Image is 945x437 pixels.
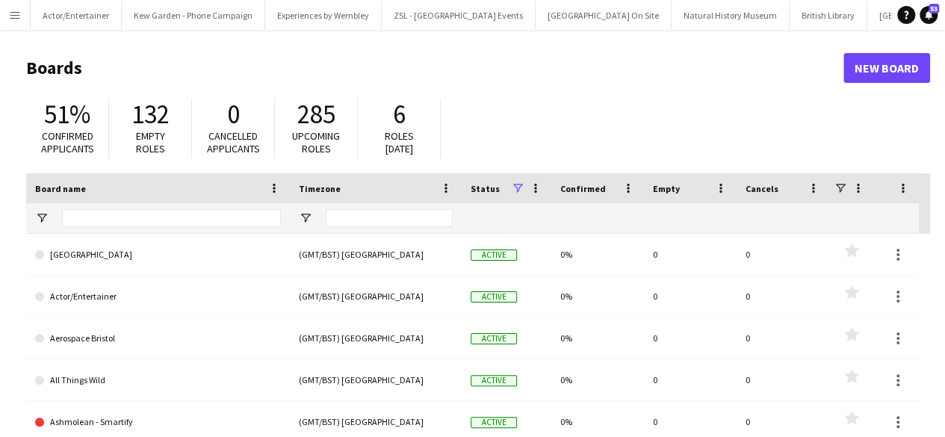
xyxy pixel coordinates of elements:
div: (GMT/BST) [GEOGRAPHIC_DATA] [290,359,462,400]
span: 285 [297,98,335,131]
input: Board name Filter Input [62,209,281,227]
button: ZSL - [GEOGRAPHIC_DATA] Events [382,1,536,30]
div: 0 [644,317,737,359]
span: Cancelled applicants [207,129,260,155]
span: Active [471,375,517,386]
div: 0 [644,276,737,317]
div: (GMT/BST) [GEOGRAPHIC_DATA] [290,234,462,275]
div: (GMT/BST) [GEOGRAPHIC_DATA] [290,317,462,359]
button: Natural History Museum [672,1,790,30]
span: 132 [131,98,170,131]
button: Open Filter Menu [35,211,49,225]
a: New Board [843,53,930,83]
div: 0 [737,276,829,317]
div: 0% [551,359,644,400]
span: Timezone [299,183,341,194]
div: 0 [737,359,829,400]
a: All Things Wild [35,359,281,401]
span: Confirmed [560,183,606,194]
div: 0 [644,359,737,400]
span: Upcoming roles [292,129,340,155]
span: Roles [DATE] [385,129,414,155]
div: 0 [737,317,829,359]
h1: Boards [26,57,843,79]
button: Kew Garden - Phone Campaign [122,1,265,30]
span: Active [471,250,517,261]
div: 0 [737,234,829,275]
div: 0% [551,234,644,275]
div: (GMT/BST) [GEOGRAPHIC_DATA] [290,276,462,317]
input: Timezone Filter Input [326,209,453,227]
div: 0 [644,234,737,275]
span: Cancels [746,183,778,194]
span: Active [471,291,517,303]
div: 0% [551,276,644,317]
button: Open Filter Menu [299,211,312,225]
button: Actor/Entertainer [31,1,122,30]
span: 0 [227,98,240,131]
span: Empty roles [136,129,165,155]
button: British Library [790,1,867,30]
span: Confirmed applicants [41,129,94,155]
span: Status [471,183,500,194]
span: 53 [929,4,939,13]
span: Active [471,417,517,428]
span: Active [471,333,517,344]
span: Empty [653,183,680,194]
div: 0% [551,317,644,359]
a: [GEOGRAPHIC_DATA] [35,234,281,276]
button: Experiences by Wembley [265,1,382,30]
span: 6 [393,98,406,131]
a: 53 [920,6,938,24]
a: Actor/Entertainer [35,276,281,317]
span: Board name [35,183,86,194]
a: Aerospace Bristol [35,317,281,359]
span: 51% [44,98,90,131]
button: [GEOGRAPHIC_DATA] On Site [536,1,672,30]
